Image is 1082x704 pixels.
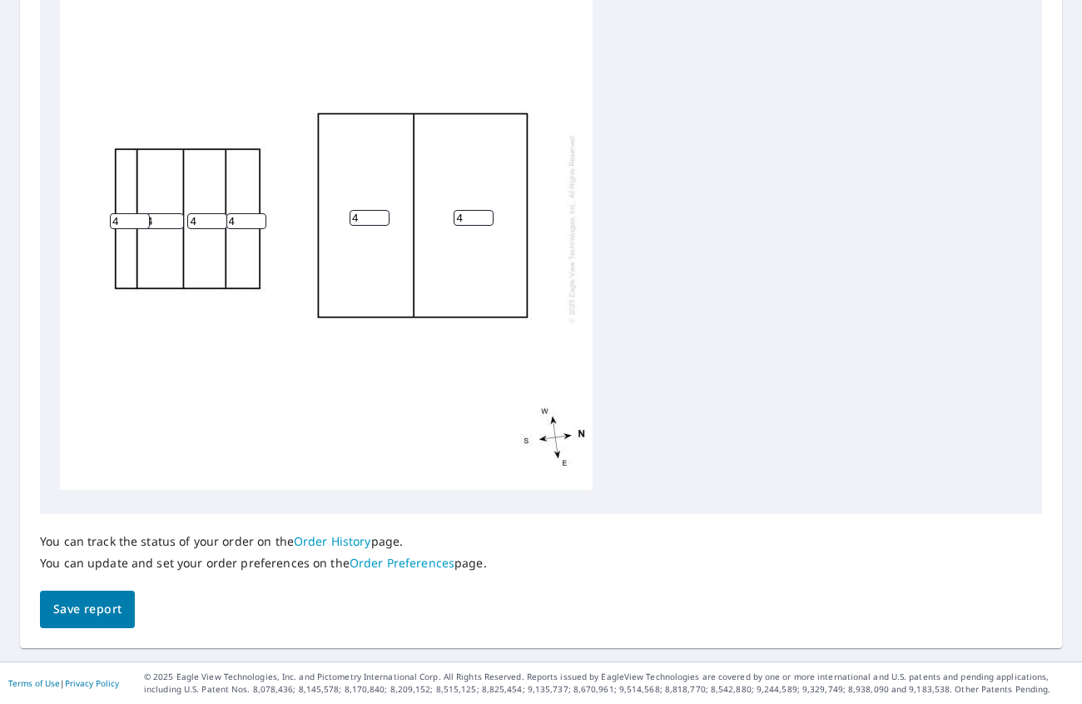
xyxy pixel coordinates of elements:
[65,677,119,689] a: Privacy Policy
[40,556,487,571] p: You can update and set your order preferences on the page.
[350,555,454,571] a: Order Preferences
[294,533,371,549] a: Order History
[40,534,487,549] p: You can track the status of your order on the page.
[53,599,122,620] span: Save report
[8,678,119,688] p: |
[8,677,60,689] a: Terms of Use
[40,591,135,628] button: Save report
[144,671,1074,696] p: © 2025 Eagle View Technologies, Inc. and Pictometry International Corp. All Rights Reserved. Repo...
